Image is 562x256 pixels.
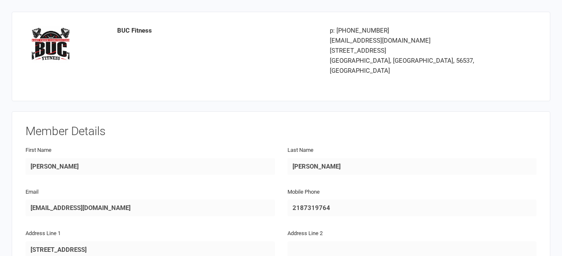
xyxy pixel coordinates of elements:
[26,188,38,197] label: Email
[330,46,488,56] div: [STREET_ADDRESS]
[26,125,536,138] h3: Member Details
[287,188,320,197] label: Mobile Phone
[26,229,61,238] label: Address Line 1
[26,146,51,155] label: First Name
[330,36,488,46] div: [EMAIL_ADDRESS][DOMAIN_NAME]
[117,27,152,34] strong: BUC Fitness
[287,146,313,155] label: Last Name
[330,56,488,76] div: [GEOGRAPHIC_DATA], [GEOGRAPHIC_DATA], 56537, [GEOGRAPHIC_DATA]
[287,229,323,238] label: Address Line 2
[330,26,488,36] div: p: [PHONE_NUMBER]
[32,26,69,63] img: image1670815719.png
